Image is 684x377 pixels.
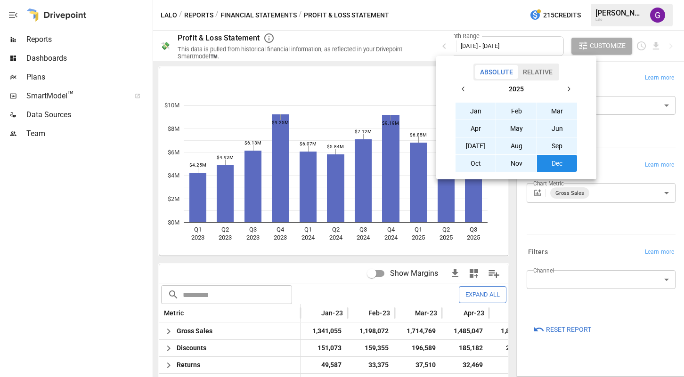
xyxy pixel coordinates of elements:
[537,137,578,154] button: Sep
[456,103,496,120] button: Jan
[475,65,518,79] button: Absolute
[456,137,496,154] button: [DATE]
[537,155,578,172] button: Dec
[496,137,537,154] button: Aug
[537,103,578,120] button: Mar
[496,103,537,120] button: Feb
[496,155,537,172] button: Nov
[537,120,578,137] button: Jun
[496,120,537,137] button: May
[518,65,558,79] button: Relative
[456,120,496,137] button: Apr
[472,80,560,97] button: 2025
[456,155,496,172] button: Oct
